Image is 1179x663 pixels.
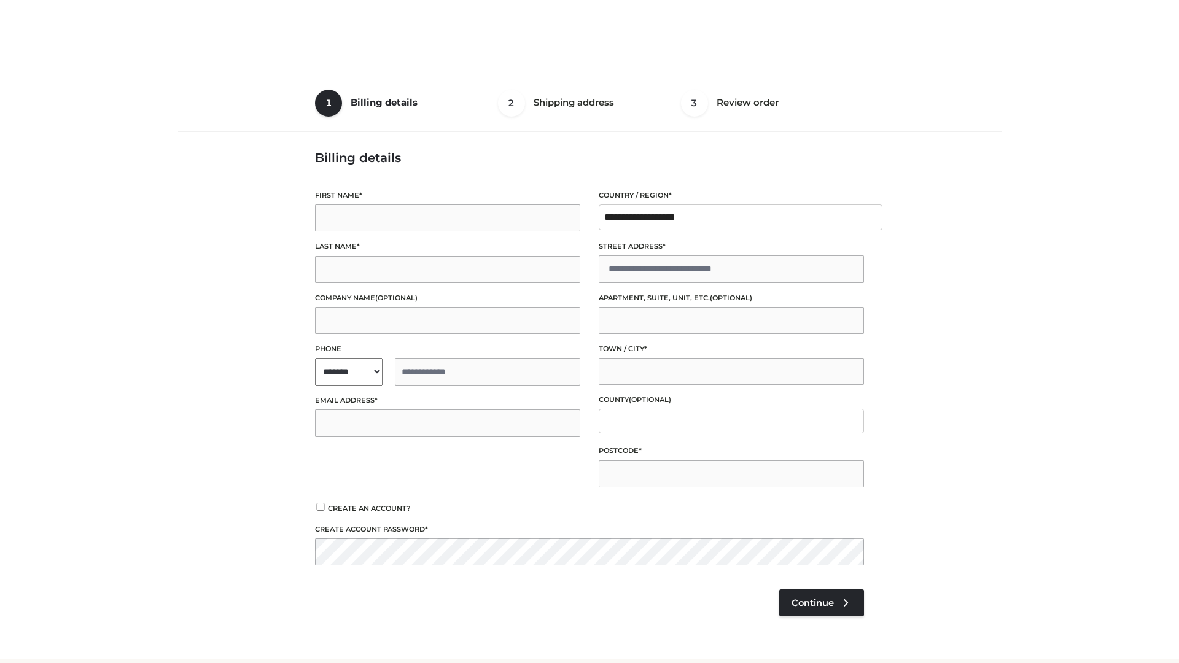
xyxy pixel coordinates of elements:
label: Phone [315,343,580,355]
span: 2 [498,90,525,117]
span: Create an account? [328,504,411,513]
label: Street address [599,241,864,252]
span: 3 [681,90,708,117]
span: (optional) [629,395,671,404]
span: 1 [315,90,342,117]
span: (optional) [375,293,418,302]
label: Last name [315,241,580,252]
label: Create account password [315,524,864,535]
span: Billing details [351,96,418,108]
label: First name [315,190,580,201]
span: (optional) [710,293,752,302]
label: Town / City [599,343,864,355]
input: Create an account? [315,503,326,511]
span: Shipping address [534,96,614,108]
label: Email address [315,395,580,406]
label: Postcode [599,445,864,457]
span: Review order [717,96,779,108]
label: Company name [315,292,580,304]
label: Apartment, suite, unit, etc. [599,292,864,304]
a: Continue [779,589,864,616]
label: Country / Region [599,190,864,201]
h3: Billing details [315,150,864,165]
span: Continue [792,597,834,608]
label: County [599,394,864,406]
